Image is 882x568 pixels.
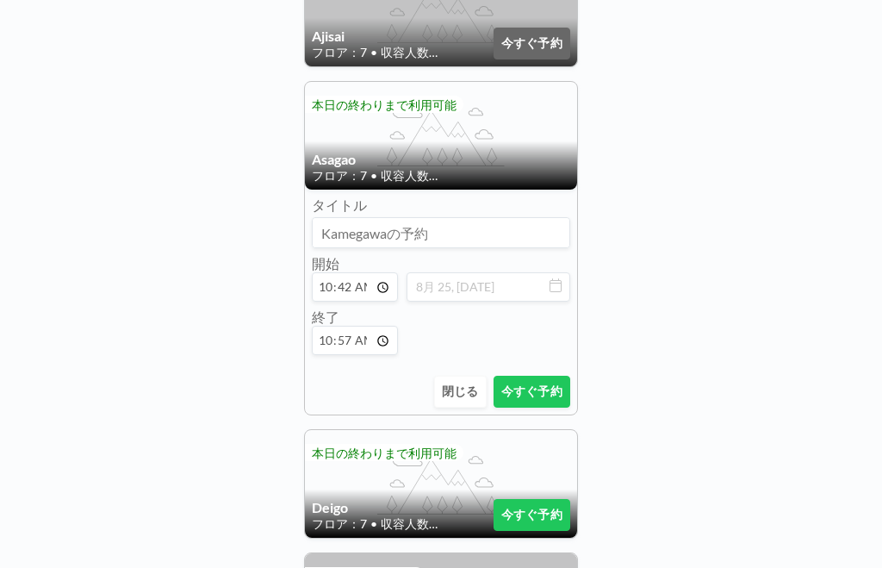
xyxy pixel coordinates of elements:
input: Kamegawaの予約 [313,218,569,247]
span: 収容人数：1 [381,45,445,60]
span: 本日の終わりまで利用可能 [312,97,457,112]
h4: Asagao [312,151,570,168]
span: フロア：7 [312,168,367,184]
label: 終了 [312,309,339,325]
span: 本日の終わりまで利用可能 [312,446,457,460]
span: フロア：7 [312,516,367,532]
button: 今すぐ予約 [494,376,570,408]
span: フロア：7 [312,45,367,60]
span: • [370,516,377,532]
label: 開始 [312,255,339,272]
button: 今すぐ予約 [494,28,570,59]
span: • [370,168,377,184]
button: 閉じる [434,376,487,408]
button: 今すぐ予約 [494,499,570,531]
h4: Ajisai [312,28,494,45]
span: • [370,45,377,60]
span: 収容人数：1 [381,168,445,184]
span: 収容人数：1 [381,516,445,532]
h4: Deigo [312,499,494,516]
label: タイトル [312,197,367,214]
